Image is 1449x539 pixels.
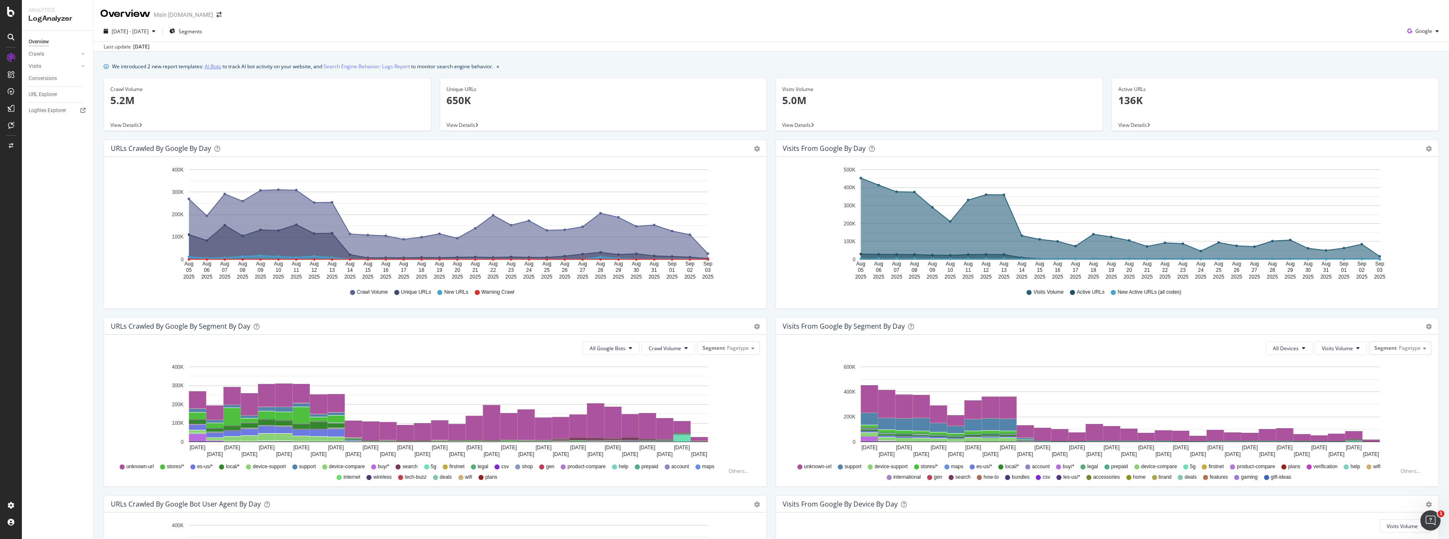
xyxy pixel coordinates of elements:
[490,267,496,273] text: 22
[1266,341,1313,355] button: All Devices
[1285,274,1296,280] text: 2025
[365,267,371,273] text: 15
[1162,267,1168,273] text: 22
[666,274,678,280] text: 2025
[363,445,379,451] text: [DATE]
[983,267,989,273] text: 12
[1322,345,1353,352] span: Visits Volume
[1374,344,1397,351] span: Segment
[29,50,44,59] div: Crawls
[274,261,283,267] text: Aug
[634,267,639,273] text: 30
[526,267,532,273] text: 24
[1420,510,1441,531] iframe: Intercom live chat
[727,344,749,351] span: Pagetype
[240,267,246,273] text: 08
[1071,261,1080,267] text: Aug
[1053,261,1062,267] text: Aug
[570,445,586,451] text: [DATE]
[1273,345,1299,352] span: All Devices
[965,267,971,273] text: 11
[930,267,936,273] text: 09
[29,74,87,83] a: Conversions
[876,267,882,273] text: 06
[910,261,919,267] text: Aug
[1315,341,1367,355] button: Visits Volume
[259,445,275,451] text: [DATE]
[703,261,713,267] text: Sep
[651,267,657,273] text: 31
[181,439,184,445] text: 0
[1016,274,1027,280] text: 2025
[29,62,41,71] div: Visits
[505,274,517,280] text: 2025
[435,261,444,267] text: Aug
[873,274,885,280] text: 2025
[783,164,1432,281] div: A chart.
[111,164,760,281] svg: A chart.
[1302,274,1314,280] text: 2025
[844,185,855,191] text: 400K
[844,414,855,420] text: 200K
[1073,267,1079,273] text: 17
[892,261,901,267] text: Aug
[684,274,696,280] text: 2025
[844,389,855,395] text: 400K
[1234,267,1240,273] text: 26
[437,267,443,273] text: 19
[1107,261,1116,267] text: Aug
[1070,274,1081,280] text: 2025
[1438,510,1444,517] span: 1
[133,43,150,51] div: [DATE]
[1109,267,1115,273] text: 19
[1159,274,1171,280] text: 2025
[381,261,390,267] text: Aug
[275,267,281,273] text: 10
[858,267,864,273] text: 05
[222,267,228,273] text: 07
[1304,261,1313,267] text: Aug
[311,267,317,273] text: 12
[559,274,570,280] text: 2025
[1305,267,1311,273] text: 30
[1118,93,1433,107] p: 136K
[1270,267,1275,273] text: 28
[255,274,266,280] text: 2025
[853,257,855,263] text: 0
[1088,274,1099,280] text: 2025
[541,274,553,280] text: 2025
[29,62,79,71] a: Visits
[508,267,514,273] text: 23
[844,364,855,370] text: 600K
[166,24,206,38] button: Segments
[1000,261,1008,267] text: Aug
[1249,274,1260,280] text: 2025
[294,267,299,273] text: 11
[417,261,426,267] text: Aug
[310,261,318,267] text: Aug
[1180,267,1186,273] text: 23
[894,267,900,273] text: 07
[181,257,184,263] text: 0
[595,274,606,280] text: 2025
[1379,519,1432,533] button: Visits Volume
[844,239,855,244] text: 100K
[1195,274,1206,280] text: 2025
[111,362,760,459] svg: A chart.
[172,189,184,195] text: 300K
[110,93,425,107] p: 5.2M
[291,274,302,280] text: 2025
[256,261,265,267] text: Aug
[1387,523,1418,530] span: Visits Volume
[1323,267,1329,273] text: 31
[631,274,642,280] text: 2025
[544,267,550,273] text: 25
[29,14,86,24] div: LogAnalyzer
[1375,261,1385,267] text: Sep
[29,74,57,83] div: Conversions
[201,274,213,280] text: 2025
[100,7,150,21] div: Overview
[432,445,448,451] text: [DATE]
[1198,267,1204,273] text: 24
